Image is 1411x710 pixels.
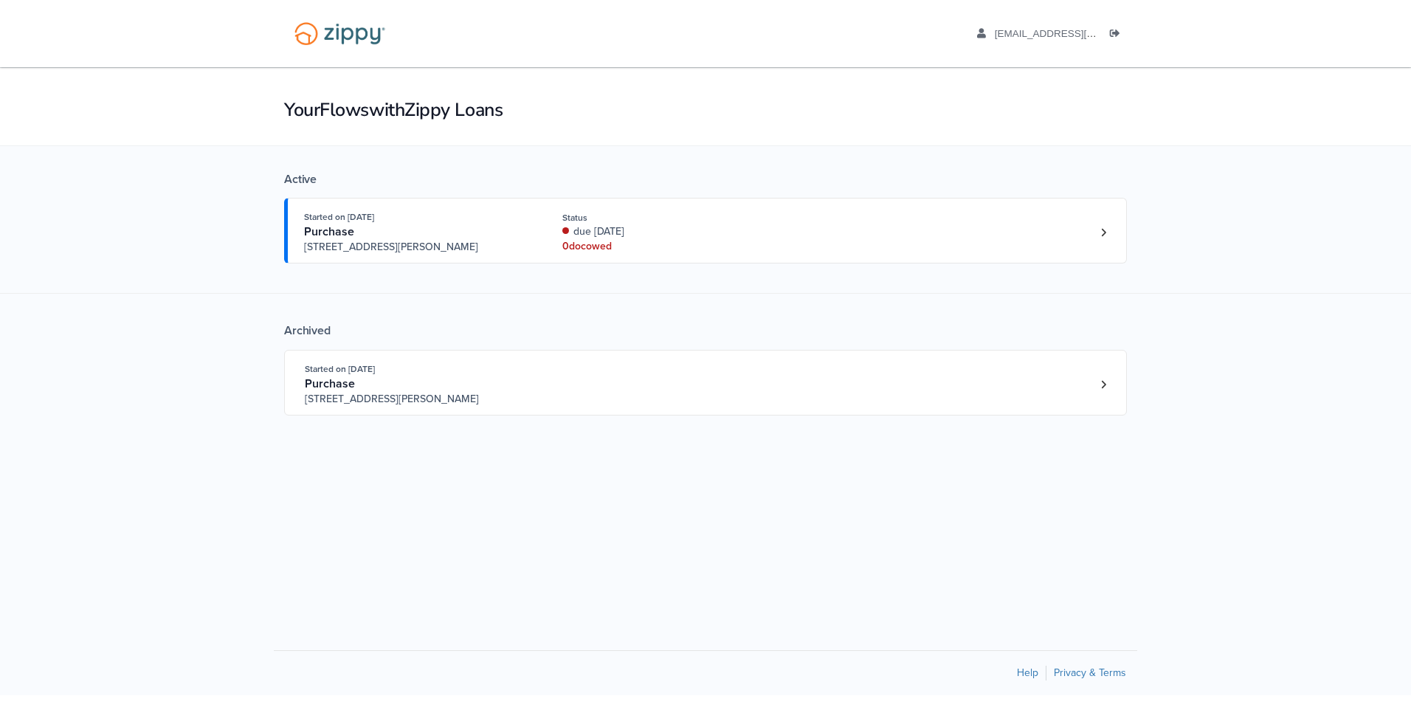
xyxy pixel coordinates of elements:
[1017,666,1038,679] a: Help
[1092,221,1114,244] a: Loan number 4190854
[1110,28,1126,43] a: Log out
[305,376,355,391] span: Purchase
[1054,666,1126,679] a: Privacy & Terms
[995,28,1164,39] span: brittany.phillips1123@gmail.com
[305,392,530,407] span: [STREET_ADDRESS][PERSON_NAME]
[562,211,759,224] div: Status
[284,198,1127,263] a: Open loan 4190854
[562,224,759,239] div: due [DATE]
[284,350,1127,416] a: Open loan 4054549
[305,364,375,374] span: Started on [DATE]
[1092,373,1114,396] a: Loan number 4054549
[304,224,354,239] span: Purchase
[304,240,529,255] span: [STREET_ADDRESS][PERSON_NAME]
[977,28,1164,43] a: edit profile
[304,212,374,222] span: Started on [DATE]
[284,172,1127,187] div: Active
[562,239,759,254] div: 0 doc owed
[285,15,395,52] img: Logo
[284,97,1127,123] h1: Your Flows with Zippy Loans
[284,323,1127,338] div: Archived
